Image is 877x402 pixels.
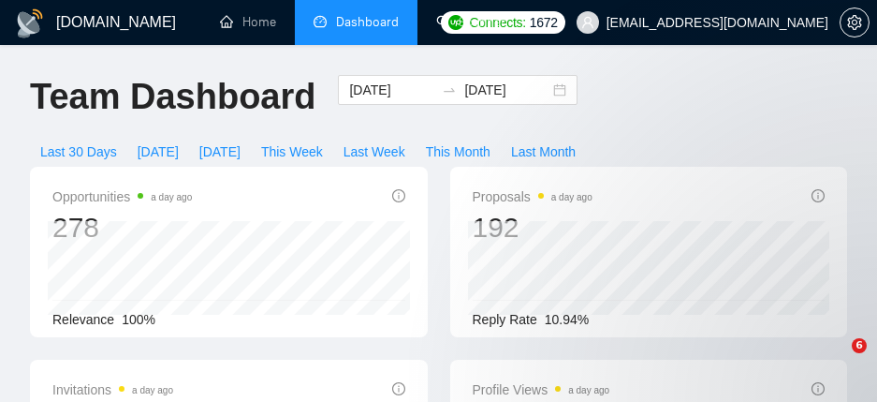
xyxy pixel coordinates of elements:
a: searchScanner [436,14,505,30]
button: [DATE] [189,137,251,167]
span: Last 30 Days [40,141,117,162]
span: swap-right [442,82,457,97]
button: [DATE] [127,137,189,167]
span: info-circle [811,382,825,395]
span: [DATE] [199,141,241,162]
span: Invitations [52,379,173,401]
button: This Week [251,137,333,167]
a: homeHome [220,14,276,30]
button: Last Week [333,137,416,167]
span: This Month [426,141,490,162]
h1: Team Dashboard [30,75,315,119]
span: Relevance [52,312,114,327]
span: Proposals [473,186,592,208]
img: logo [15,8,45,38]
iframe: Intercom live chat [813,338,858,383]
div: 278 [52,210,192,246]
time: a day ago [132,385,173,395]
span: info-circle [811,189,825,202]
button: Last Month [501,137,586,167]
span: Reply Rate [473,312,537,327]
input: Start date [349,80,434,100]
button: This Month [416,137,501,167]
span: Dashboard [336,14,399,30]
span: user [581,16,594,29]
button: setting [840,7,870,37]
span: info-circle [392,382,405,395]
span: [DATE] [138,141,179,162]
time: a day ago [568,385,609,395]
span: This Week [261,141,323,162]
span: 6 [852,338,867,353]
span: info-circle [392,189,405,202]
span: Profile Views [473,379,610,401]
span: Opportunities [52,186,192,208]
time: a day ago [151,192,192,202]
span: 100% [122,312,155,327]
span: Last Month [511,141,576,162]
span: dashboard [314,15,327,28]
span: 1672 [530,12,558,33]
a: setting [840,15,870,30]
span: setting [840,15,869,30]
time: a day ago [551,192,592,202]
div: 192 [473,210,592,246]
input: End date [464,80,549,100]
button: Last 30 Days [30,137,127,167]
span: Last Week [343,141,405,162]
span: to [442,82,457,97]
